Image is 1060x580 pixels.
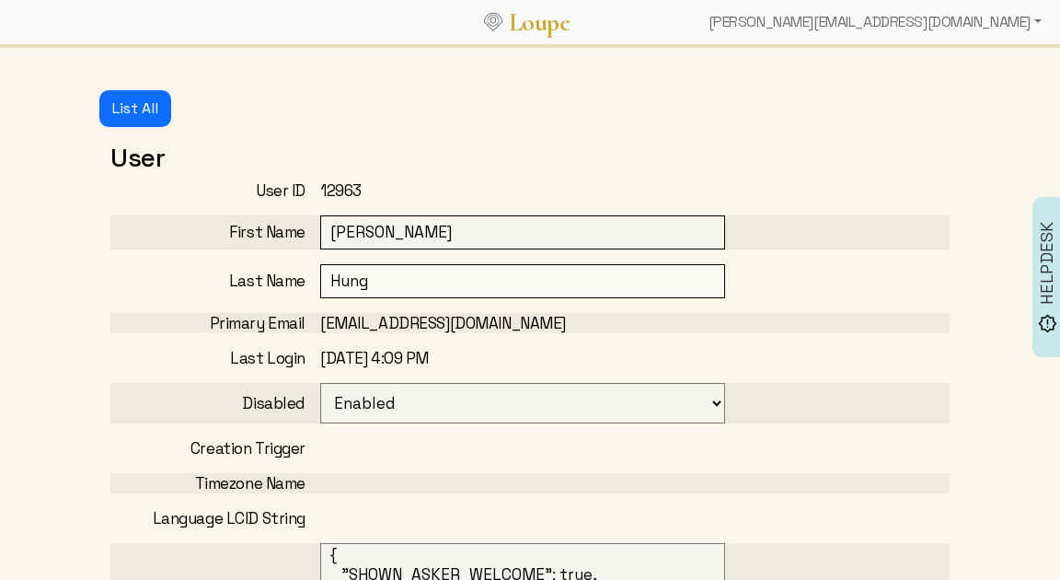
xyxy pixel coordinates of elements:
[110,348,320,368] div: Last Login
[502,6,576,40] a: Loupe
[110,222,320,242] div: First Name
[99,90,171,127] button: List All
[320,180,740,201] div: 12963
[110,142,950,173] h2: User
[110,180,320,201] div: User ID
[701,4,1049,41] div: [PERSON_NAME][EMAIL_ADDRESS][DOMAIN_NAME]
[110,393,320,413] div: Disabled
[110,313,320,333] div: Primary Email
[110,438,320,458] div: Creation Trigger
[320,348,740,368] div: [DATE] 4:09 PM
[320,313,740,333] div: [EMAIL_ADDRESS][DOMAIN_NAME]
[110,271,320,291] div: Last Name
[110,473,320,493] div: Timezone Name
[484,13,502,31] img: Loupe Logo
[110,508,320,528] div: Language LCID String
[1038,314,1057,333] img: brightness_alert_FILL0_wght500_GRAD0_ops.svg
